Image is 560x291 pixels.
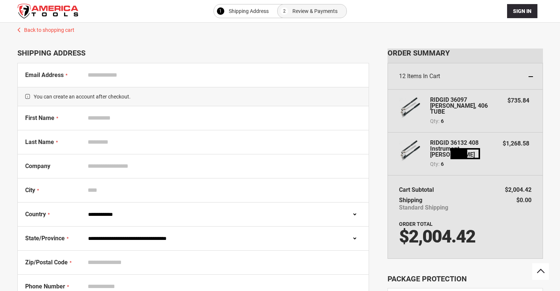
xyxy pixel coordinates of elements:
span: Email Address [25,71,64,78]
img: America Tools [17,4,78,19]
img: Loading... [450,148,480,159]
span: First Name [25,114,54,121]
span: Sign In [513,8,532,14]
div: Shipping Address [17,48,369,57]
span: Review & Payments [292,7,338,16]
span: City [25,187,35,194]
span: Last Name [25,138,54,145]
span: Shipping Address [229,7,269,16]
a: Back to shopping cart [10,23,550,34]
span: You can create an account after checkout. [18,87,369,106]
span: State/Province [25,235,65,242]
button: Sign In [507,4,537,18]
span: Phone Number [25,283,65,290]
span: 1 [219,7,222,16]
div: Package Protection [388,274,543,284]
span: Zip/Postal Code [25,259,68,266]
span: Country [25,211,46,218]
a: store logo [17,4,78,19]
span: 2 [283,7,286,16]
span: Company [25,163,50,170]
